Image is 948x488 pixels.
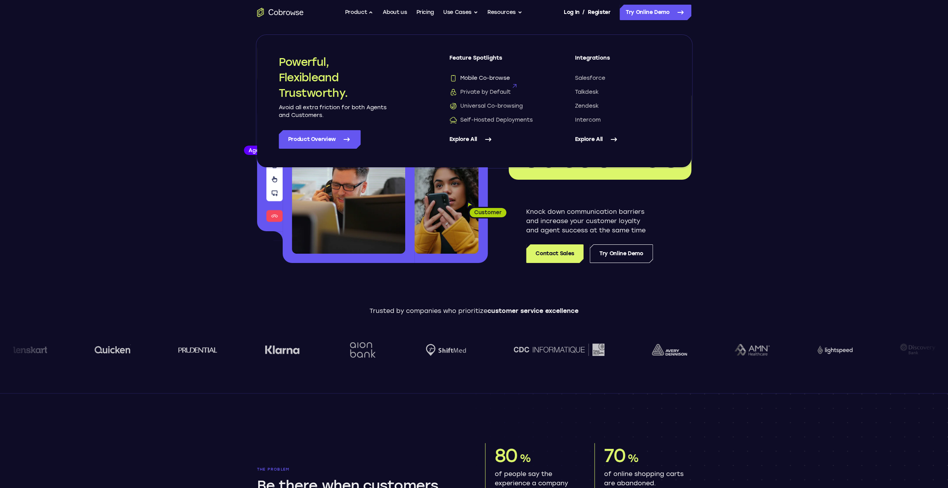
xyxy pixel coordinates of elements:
[575,88,670,96] a: Talkdesk
[575,102,599,110] span: Zendesk
[495,444,518,467] span: 80
[590,244,653,263] a: Try Online Demo
[279,130,361,149] a: Product Overview
[449,116,544,124] a: Self-Hosted DeploymentsSelf-Hosted Deployments
[575,74,670,82] a: Salesforce
[781,345,816,354] img: Lightspeed
[588,5,610,20] a: Register
[142,347,181,353] img: prudential
[228,345,263,354] img: Klarna
[575,130,670,149] a: Explore All
[449,88,511,96] span: Private by Default
[575,54,670,68] span: Integrations
[477,344,568,356] img: CDC Informatique
[449,74,544,82] a: Mobile Co-browseMobile Co-browse
[443,5,478,20] button: Use Cases
[575,116,601,124] span: Intercom
[615,344,651,356] img: avery-dennison
[449,88,544,96] a: Private by DefaultPrivate by Default
[449,88,457,96] img: Private by Default
[311,334,342,366] img: Aion Bank
[487,307,578,314] span: customer service excellence
[526,207,653,235] p: Knock down communication barriers and increase your customer loyalty and agent success at the sam...
[627,452,639,465] span: %
[575,88,599,96] span: Talkdesk
[257,8,304,17] a: Go to the home page
[449,74,510,82] span: Mobile Co-browse
[389,344,430,356] img: Shiftmed
[698,344,733,356] img: AMN Healthcare
[416,5,434,20] a: Pricing
[257,467,463,472] p: The problem
[582,8,585,17] span: /
[449,54,544,68] span: Feature Spotlights
[575,74,605,82] span: Salesforce
[449,102,457,110] img: Universal Co-browsing
[575,102,670,110] a: Zendesk
[449,74,457,82] img: Mobile Co-browse
[604,444,626,467] span: 70
[487,5,522,20] button: Resources
[449,130,544,149] a: Explore All
[449,102,544,110] a: Universal Co-browsingUniversal Co-browsing
[620,5,691,20] a: Try Online Demo
[345,5,374,20] button: Product
[449,116,533,124] span: Self-Hosted Deployments
[279,54,387,101] h2: Powerful, Flexible and Trustworthy.
[383,5,407,20] a: About us
[279,104,387,119] p: Avoid all extra friction for both Agents and Customers.
[575,116,670,124] a: Intercom
[449,102,523,110] span: Universal Co-browsing
[526,244,583,263] a: Contact Sales
[520,452,531,465] span: %
[564,5,579,20] a: Log In
[292,115,405,254] img: A customer support agent talking on the phone
[414,162,478,254] img: A customer holding their phone
[449,116,457,124] img: Self-Hosted Deployments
